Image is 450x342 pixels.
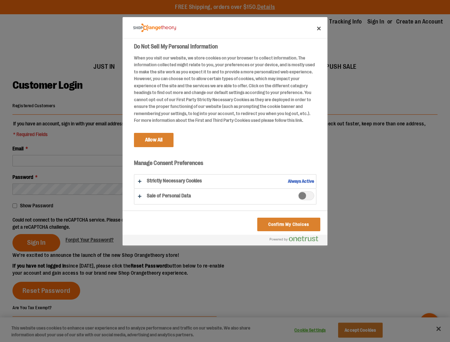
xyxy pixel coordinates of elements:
[311,21,327,36] button: Close
[270,236,318,242] img: Powered by OneTrust Opens in a new Tab
[134,160,316,171] h3: Manage Consent Preferences
[123,17,327,245] div: Preference center
[123,17,327,245] div: Do Not Sell My Personal Information
[134,55,316,124] div: When you visit our website, we store cookies on your browser to collect information. The informat...
[270,236,324,245] a: Powered by OneTrust Opens in a new Tab
[134,42,316,51] h2: Do Not Sell My Personal Information
[298,191,314,200] span: Sale of Personal Data
[133,24,176,32] img: Company Logo
[133,21,176,35] div: Company Logo
[257,218,320,231] button: Confirm My Choices
[134,133,174,147] button: Allow All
